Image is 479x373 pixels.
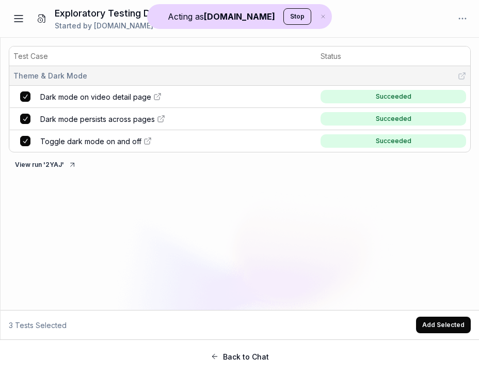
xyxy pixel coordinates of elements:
button: Back to Chat [8,346,471,367]
span: 3 Tests Selected [9,320,67,331]
th: Test Case [9,46,316,66]
button: View run '2YAJ' [9,157,83,173]
div: Succeeded [376,136,411,146]
span: [DOMAIN_NAME] [94,21,153,30]
div: Succeeded [376,114,411,123]
th: Status [316,46,470,66]
span: Theme & Dark Mode [13,70,87,81]
span: Dark mode persists across pages [40,114,155,125]
div: Succeeded [376,92,411,101]
a: Toggle dark mode on and off [40,136,314,147]
span: Toggle dark mode on and off [40,136,141,147]
span: Dark mode on video detail page [40,91,151,102]
button: Stop [283,8,311,25]
div: Started by [55,20,206,31]
h1: Exploratory Testing Dark Mode PR [55,6,206,20]
a: View run '2YAJ' [9,159,83,169]
a: Dark mode persists across pages [40,114,314,125]
button: Add Selected [416,317,471,333]
a: Dark mode on video detail page [40,91,314,102]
